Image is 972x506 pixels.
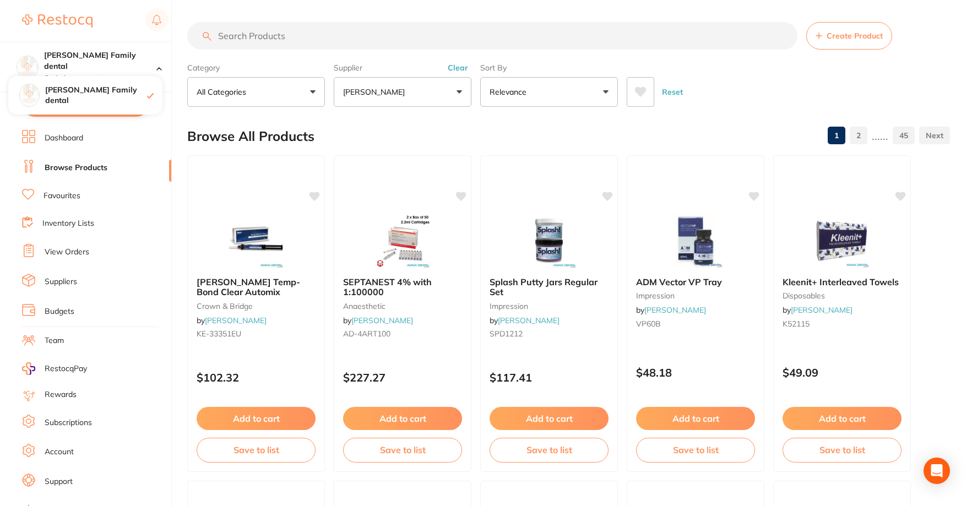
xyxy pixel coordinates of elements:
[343,407,462,430] button: Add to cart
[343,315,413,325] span: by
[42,218,94,229] a: Inventory Lists
[22,362,35,375] img: RestocqPay
[197,315,267,325] span: by
[351,315,413,325] a: [PERSON_NAME]
[636,277,755,287] b: ADM Vector VP Tray
[783,276,899,287] span: Kleenit+ Interleaved Towels
[660,213,731,268] img: ADM Vector VP Tray
[343,86,409,97] p: [PERSON_NAME]
[343,276,432,297] span: SEPTANEST 4% with 1:100000
[490,276,598,297] span: Splash Putty Jars Regular Set
[197,277,316,297] b: Kerr Temp-Bond Clear Automix
[636,438,755,462] button: Save to list
[783,277,902,287] b: Kleenit+ Interleaved Towels
[791,305,852,315] a: [PERSON_NAME]
[783,291,902,300] small: disposables
[636,407,755,430] button: Add to cart
[490,315,560,325] span: by
[187,77,325,107] button: All Categories
[924,458,950,484] div: Open Intercom Messenger
[490,407,609,430] button: Add to cart
[205,315,267,325] a: [PERSON_NAME]
[197,276,300,297] span: [PERSON_NAME] Temp-Bond Clear Automix
[367,213,438,268] img: SEPTANEST 4% with 1:100000
[20,84,39,104] img: Westbrook Family dental
[187,63,325,73] label: Category
[197,371,316,384] p: $102.32
[45,276,77,287] a: Suppliers
[45,133,83,144] a: Dashboard
[44,73,156,84] p: Switch account
[45,417,92,428] a: Subscriptions
[22,14,93,28] img: Restocq Logo
[490,329,523,339] span: SPD1212
[334,63,471,73] label: Supplier
[187,22,797,50] input: Search Products
[636,366,755,379] p: $48.18
[45,162,107,173] a: Browse Products
[45,447,74,458] a: Account
[44,50,156,72] h4: Westbrook Family dental
[45,363,87,374] span: RestocqPay
[636,291,755,300] small: impression
[17,56,38,77] img: Westbrook Family dental
[197,86,251,97] p: All Categories
[636,276,722,287] span: ADM Vector VP Tray
[197,302,316,311] small: crown & bridge
[197,407,316,430] button: Add to cart
[343,438,462,462] button: Save to list
[828,124,845,146] a: 1
[45,335,64,346] a: Team
[783,407,902,430] button: Add to cart
[480,63,618,73] label: Sort By
[343,277,462,297] b: SEPTANEST 4% with 1:100000
[22,8,93,34] a: Restocq Logo
[850,124,867,146] a: 2
[490,371,609,384] p: $117.41
[197,329,241,339] span: KE-33351EU
[444,63,471,73] button: Clear
[22,362,87,375] a: RestocqPay
[480,77,618,107] button: Relevance
[490,86,531,97] p: Relevance
[783,305,852,315] span: by
[45,85,147,106] h4: [PERSON_NAME] Family dental
[636,305,706,315] span: by
[343,329,390,339] span: AD-4ART100
[45,389,77,400] a: Rewards
[334,77,471,107] button: [PERSON_NAME]
[783,319,810,329] span: K52115
[490,438,609,462] button: Save to list
[513,213,585,268] img: Splash Putty Jars Regular Set
[498,315,560,325] a: [PERSON_NAME]
[343,371,462,384] p: $227.27
[490,302,609,311] small: impression
[45,476,73,487] a: Support
[806,213,878,268] img: Kleenit+ Interleaved Towels
[783,366,902,379] p: $49.09
[44,191,80,202] a: Favourites
[45,247,89,258] a: View Orders
[893,124,915,146] a: 45
[220,213,292,268] img: Kerr Temp-Bond Clear Automix
[827,31,883,40] span: Create Product
[783,438,902,462] button: Save to list
[45,306,74,317] a: Budgets
[872,129,888,142] p: ......
[490,277,609,297] b: Splash Putty Jars Regular Set
[343,302,462,311] small: anaesthetic
[187,129,314,144] h2: Browse All Products
[806,22,892,50] button: Create Product
[636,319,661,329] span: VP60B
[659,77,686,107] button: Reset
[644,305,706,315] a: [PERSON_NAME]
[197,438,316,462] button: Save to list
